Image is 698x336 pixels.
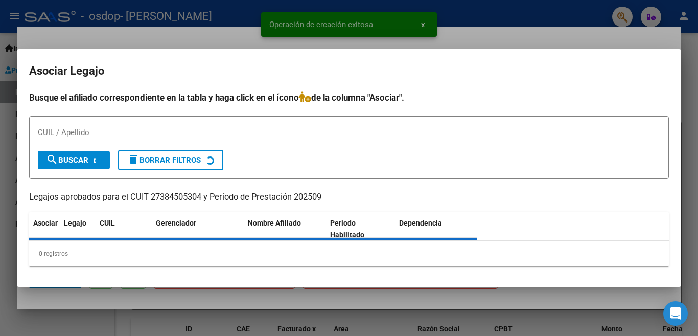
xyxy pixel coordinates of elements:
div: Open Intercom Messenger [663,301,688,326]
span: Buscar [46,155,88,165]
span: Legajo [64,219,86,227]
mat-icon: delete [127,153,139,166]
datatable-header-cell: Gerenciador [152,212,244,246]
span: Periodo Habilitado [330,219,364,239]
datatable-header-cell: Periodo Habilitado [326,212,395,246]
datatable-header-cell: Legajo [60,212,96,246]
div: 0 registros [29,241,669,266]
h2: Asociar Legajo [29,61,669,81]
datatable-header-cell: Asociar [29,212,60,246]
span: Borrar Filtros [127,155,201,165]
button: Borrar Filtros [118,150,223,170]
span: Asociar [33,219,58,227]
button: Buscar [38,151,110,169]
span: CUIL [100,219,115,227]
datatable-header-cell: Dependencia [395,212,477,246]
span: Gerenciador [156,219,196,227]
h4: Busque el afiliado correspondiente en la tabla y haga click en el ícono de la columna "Asociar". [29,91,669,104]
span: Dependencia [399,219,442,227]
datatable-header-cell: Nombre Afiliado [244,212,326,246]
mat-icon: search [46,153,58,166]
datatable-header-cell: CUIL [96,212,152,246]
p: Legajos aprobados para el CUIT 27384505304 y Período de Prestación 202509 [29,191,669,204]
span: Nombre Afiliado [248,219,301,227]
